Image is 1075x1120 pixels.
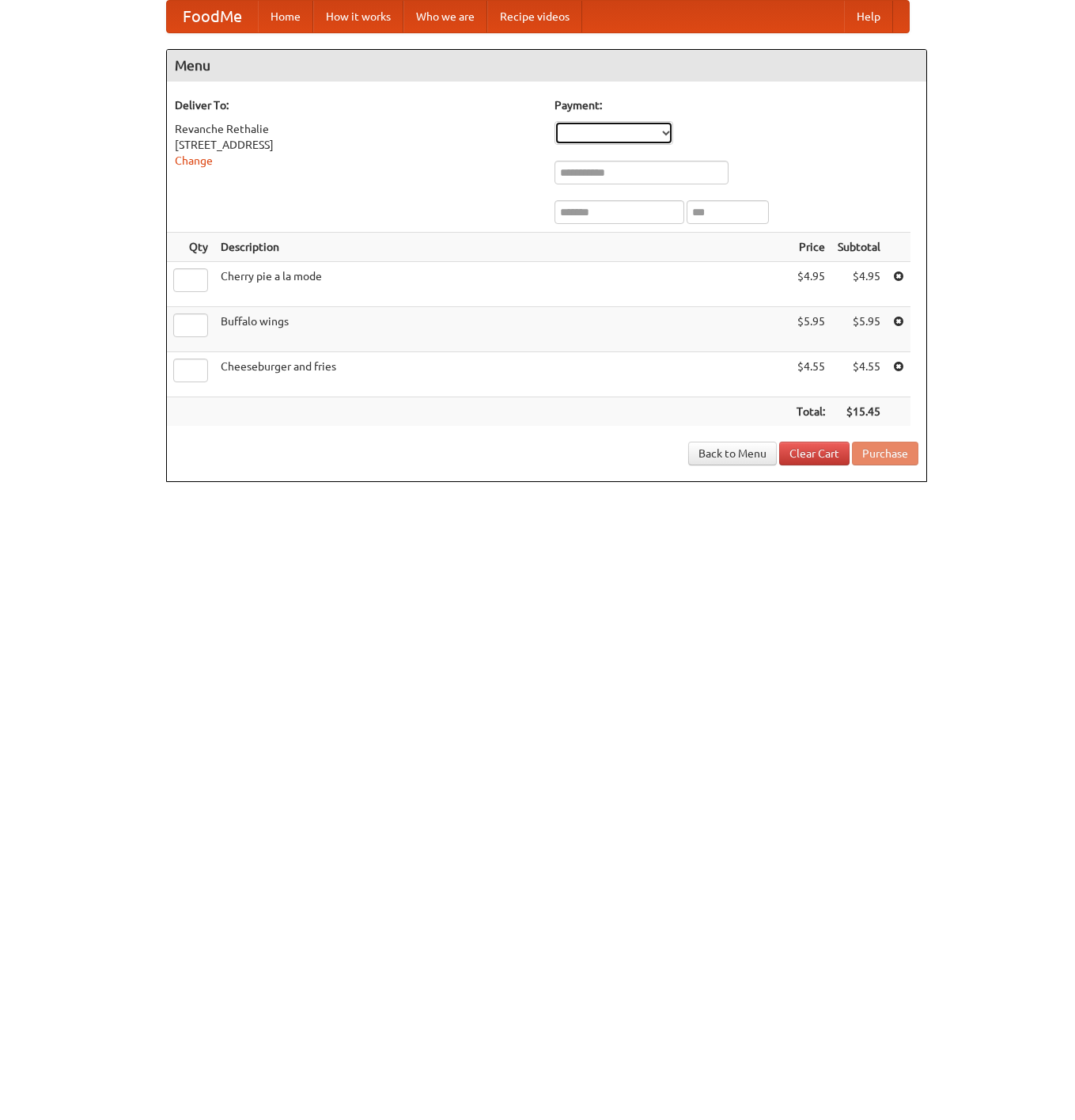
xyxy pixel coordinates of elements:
[403,1,487,32] a: Who we are
[831,233,887,262] th: Subtotal
[831,307,887,352] td: $5.95
[175,154,213,167] a: Change
[779,442,850,465] a: Clear Cart
[790,397,831,427] th: Total:
[258,1,313,32] a: Home
[831,397,887,427] th: $15.45
[214,307,790,352] td: Buffalo wings
[852,442,918,465] button: Purchase
[214,352,790,397] td: Cheeseburger and fries
[555,97,918,113] h5: Payment:
[167,233,214,262] th: Qty
[167,50,926,82] h4: Menu
[214,262,790,307] td: Cherry pie a la mode
[175,121,539,137] div: Revanche Rethalie
[175,97,539,113] h5: Deliver To:
[790,307,831,352] td: $5.95
[487,1,582,32] a: Recipe videos
[831,262,887,307] td: $4.95
[313,1,403,32] a: How it works
[175,137,539,153] div: [STREET_ADDRESS]
[790,233,831,262] th: Price
[167,1,258,32] a: FoodMe
[790,262,831,307] td: $4.95
[790,352,831,397] td: $4.55
[831,352,887,397] td: $4.55
[214,233,790,262] th: Description
[844,1,893,32] a: Help
[688,442,777,465] a: Back to Menu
